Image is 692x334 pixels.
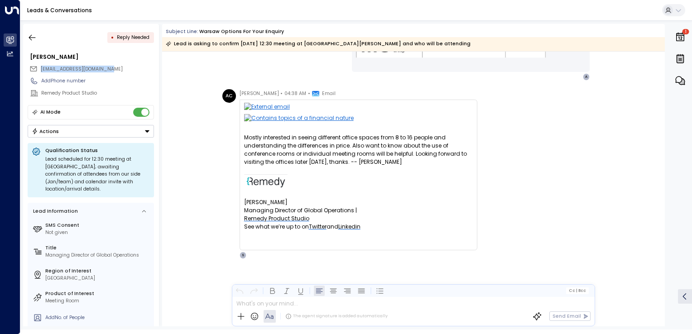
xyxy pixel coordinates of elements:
[45,267,151,275] label: Region of Interest
[248,285,259,296] button: Redo
[111,31,114,43] div: •
[45,275,151,282] div: [GEOGRAPHIC_DATA]
[309,223,327,231] a: Twitter
[244,103,473,114] img: External email
[244,114,473,125] img: Contains topics of a financial nature
[583,73,590,81] div: A
[199,28,284,35] div: Warsaw options for your enquiry
[240,89,279,98] span: [PERSON_NAME]
[45,244,151,252] label: Title
[566,287,589,294] button: Cc|Bcc
[240,252,247,259] div: S
[45,147,150,154] p: Qualification Status
[322,89,336,98] span: Email
[41,66,123,72] span: [EMAIL_ADDRESS][DOMAIN_NAME]
[117,34,149,41] span: Reply Needed
[244,215,309,223] a: Remedy Product Studio
[166,39,471,48] div: Lead is asking to confirm [DATE] 12:30 meeting at [GEOGRAPHIC_DATA][PERSON_NAME] and who will be ...
[682,29,689,34] span: 1
[244,206,357,214] font: Managing Director of Global Operations |
[576,288,577,293] span: |
[32,128,59,134] div: Actions
[284,89,306,98] span: 04:38 AM
[31,208,78,215] div: Lead Information
[30,53,154,61] div: [PERSON_NAME]
[166,28,198,35] span: Subject Line:
[338,223,360,231] a: Linkedin
[40,108,61,117] div: AI Mode
[569,288,586,293] span: Cc Bcc
[244,215,309,222] font: Remedy Product Studio
[308,89,310,98] span: •
[327,223,338,230] font: and
[222,89,236,103] div: AC
[41,90,154,97] div: Remedy Product Studio
[234,285,245,296] button: Undo
[244,198,288,206] span: [PERSON_NAME]
[41,77,154,85] div: AddPhone number
[28,125,154,138] button: Actions
[673,27,688,47] button: 1
[27,6,92,14] a: Leads & Conversations
[45,297,151,305] div: Meeting Room
[28,125,154,138] div: Button group with a nested menu
[244,174,288,190] img: remedy-logo.png
[45,290,151,297] label: Product of Interest
[244,134,473,166] div: Mostly interested in seeing different office spaces from 8 to 16 people and understanding the dif...
[41,66,123,73] span: aconcha@remedyproduct.com
[45,156,150,193] div: Lead scheduled for 12:30 meeting at [GEOGRAPHIC_DATA]; awaiting confirmation of attendees from ou...
[280,89,283,98] span: •
[45,229,151,236] div: Not given
[45,252,151,259] div: Managing Director of Global Operations
[45,314,151,321] div: AddNo. of People
[45,222,151,229] label: SMS Consent
[285,313,388,320] div: The agent signature is added automatically
[244,223,309,230] font: See what we’re up to on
